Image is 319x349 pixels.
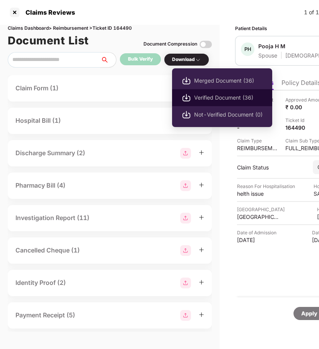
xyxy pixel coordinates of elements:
div: Claims Reviews [21,8,75,16]
div: [DATE] [237,236,280,244]
span: Verified Document (36) [194,93,263,102]
div: Claim Type [237,137,280,144]
span: plus [199,247,204,252]
div: 1 of 1 [304,8,319,17]
div: Cancelled Cheque (1) [15,246,80,255]
span: plus [199,215,204,220]
div: Spouse [258,52,277,59]
span: plus [199,150,204,155]
span: search [100,57,116,63]
img: svg+xml;base64,PHN2ZyBpZD0iR3JvdXBfMjg4MTMiIGRhdGEtbmFtZT0iR3JvdXAgMjg4MTMiIHhtbG5zPSJodHRwOi8vd3... [180,278,191,288]
div: Pharmacy Bill (4) [15,181,65,190]
div: Patient Details [235,25,267,32]
div: Claim Form (1) [15,83,58,93]
div: REIMBURSEMENT [237,144,280,152]
img: svg+xml;base64,PHN2ZyBpZD0iR3JvdXBfMjg4MTMiIGRhdGEtbmFtZT0iR3JvdXAgMjg4MTMiIHhtbG5zPSJodHRwOi8vd3... [180,180,191,191]
img: svg+xml;base64,PHN2ZyBpZD0iR3JvdXBfMjg4MTMiIGRhdGEtbmFtZT0iR3JvdXAgMjg4MTMiIHhtbG5zPSJodHRwOi8vd3... [180,310,191,321]
div: Bulk Verify [128,56,153,63]
span: plus [199,182,204,188]
div: Claim Status [237,164,305,171]
img: svg+xml;base64,PHN2ZyBpZD0iRG93bmxvYWQtMjB4MjAiIHhtbG5zPSJodHRwOi8vd3d3LnczLm9yZy8yMDAwL3N2ZyIgd2... [182,110,191,119]
img: svg+xml;base64,PHN2ZyBpZD0iR3JvdXBfMjg4MTMiIGRhdGEtbmFtZT0iR3JvdXAgMjg4MTMiIHhtbG5zPSJodHRwOi8vd3... [180,245,191,256]
img: svg+xml;base64,PHN2ZyBpZD0iR3JvdXBfMjg4MTMiIGRhdGEtbmFtZT0iR3JvdXAgMjg4MTMiIHhtbG5zPSJodHRwOi8vd3... [180,148,191,159]
div: Investigation Report (11) [15,213,89,223]
button: search [100,52,116,68]
div: Pooja H M [258,42,285,50]
div: [GEOGRAPHIC_DATA] [237,206,285,213]
div: helth issue [237,190,280,197]
div: Hospital Bill (1) [15,116,61,125]
div: Date of Admission [237,229,280,236]
div: Discharge Summary (2) [15,148,85,158]
img: svg+xml;base64,PHN2ZyBpZD0iRG93bmxvYWQtMjB4MjAiIHhtbG5zPSJodHRwOi8vd3d3LnczLm9yZy8yMDAwL3N2ZyIgd2... [182,93,191,102]
img: svg+xml;base64,PHN2ZyBpZD0iR3JvdXBfMjg4MTMiIGRhdGEtbmFtZT0iR3JvdXAgMjg4MTMiIHhtbG5zPSJodHRwOi8vd3... [180,213,191,224]
img: svg+xml;base64,PHN2ZyBpZD0iRHJvcGRvd24tMzJ4MzIiIHhtbG5zPSJodHRwOi8vd3d3LnczLm9yZy8yMDAwL3N2ZyIgd2... [195,57,201,63]
div: Download [172,56,201,63]
img: svg+xml;base64,PHN2ZyBpZD0iRG93bmxvYWQtMjB4MjAiIHhtbG5zPSJodHRwOi8vd3d3LnczLm9yZy8yMDAwL3N2ZyIgd2... [182,76,191,85]
div: PH [241,42,254,56]
div: Payment Receipt (5) [15,310,75,320]
h1: Document List [8,32,89,49]
div: [GEOGRAPHIC_DATA] [237,213,280,220]
span: Not-Verified Document (0) [194,110,263,119]
div: Identity Proof (2) [15,278,66,288]
img: svg+xml;base64,PHN2ZyBpZD0iVG9nZ2xlLTMyeDMyIiB4bWxucz0iaHR0cDovL3d3dy53My5vcmcvMjAwMC9zdmciIHdpZH... [200,38,212,51]
div: Document Compression [143,41,197,48]
span: plus [199,280,204,285]
div: Reason For Hospitalisation [237,183,295,190]
div: Claims Dashboard > Reimbursement > Ticket ID 164490 [8,25,212,32]
span: plus [199,312,204,317]
span: Merged Document (36) [194,76,263,85]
